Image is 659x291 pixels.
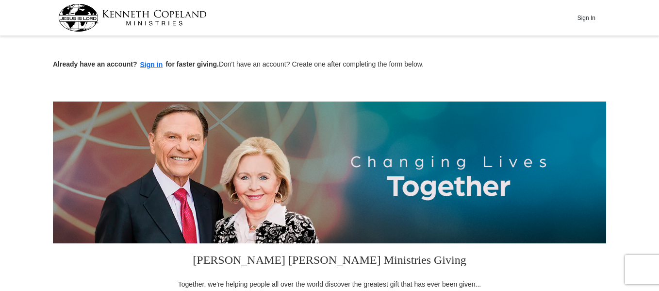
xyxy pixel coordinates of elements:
[572,10,601,25] button: Sign In
[53,59,606,70] p: Don't have an account? Create one after completing the form below.
[53,60,219,68] strong: Already have an account? for faster giving.
[172,243,487,279] h3: [PERSON_NAME] [PERSON_NAME] Ministries Giving
[58,4,207,32] img: kcm-header-logo.svg
[137,59,166,70] button: Sign in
